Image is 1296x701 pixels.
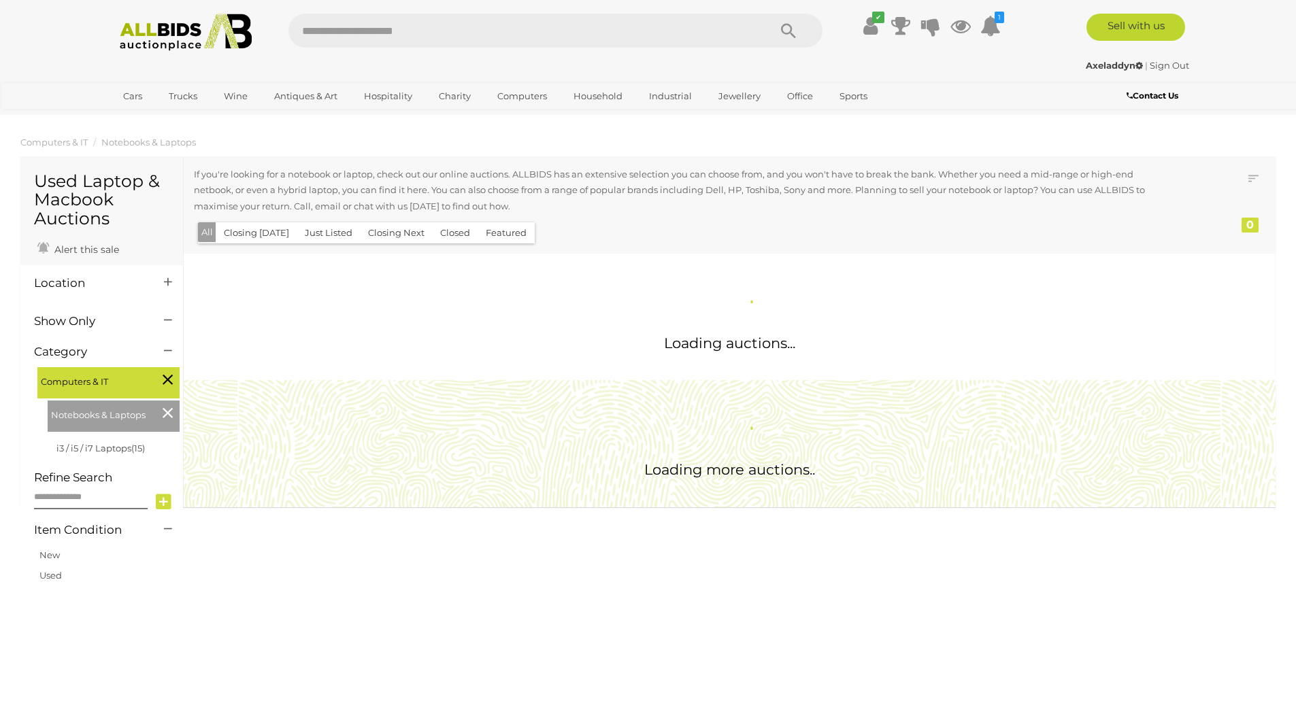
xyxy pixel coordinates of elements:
[51,404,153,423] span: Notebooks & Laptops
[34,471,180,484] h4: Refine Search
[430,85,480,107] a: Charity
[34,315,144,328] h4: Show Only
[478,222,535,243] button: Featured
[34,277,144,290] h4: Location
[34,345,144,358] h4: Category
[34,172,169,228] h1: Used Laptop & Macbook Auctions
[1127,88,1182,103] a: Contact Us
[980,14,1001,38] a: 1
[160,85,206,107] a: Trucks
[565,85,631,107] a: Household
[995,12,1004,23] i: 1
[432,222,478,243] button: Closed
[754,14,823,48] button: Search
[831,85,876,107] a: Sports
[34,524,144,536] h4: Item Condition
[1150,60,1189,71] a: Sign Out
[215,85,256,107] a: Wine
[131,443,145,454] span: (15)
[710,85,769,107] a: Jewellery
[1086,14,1185,41] a: Sell with us
[644,461,815,478] span: Loading more auctions..
[114,107,229,130] a: [GEOGRAPHIC_DATA]
[265,85,346,107] a: Antiques & Art
[39,570,62,581] a: Used
[114,85,151,107] a: Cars
[488,85,556,107] a: Computers
[51,243,119,256] span: Alert this sale
[640,85,701,107] a: Industrial
[355,85,421,107] a: Hospitality
[1242,218,1259,233] div: 0
[20,137,88,148] a: Computers & IT
[664,335,795,352] span: Loading auctions...
[1145,60,1148,71] span: |
[39,549,60,560] a: New
[872,12,884,23] i: ✔
[194,167,1176,218] div: If you're looking for a notebook or laptop, check out our online auctions. ALLBIDS has an extensi...
[297,222,361,243] button: Just Listed
[778,85,822,107] a: Office
[360,222,433,243] button: Closing Next
[41,371,143,390] span: Computers & IT
[861,14,881,38] a: ✔
[34,238,122,258] a: Alert this sale
[112,14,260,51] img: Allbids.com.au
[198,222,216,242] button: All
[56,443,145,454] a: i3 / i5 / i7 Laptops(15)
[101,137,196,148] a: Notebooks & Laptops
[1127,90,1178,101] b: Contact Us
[1086,60,1145,71] a: Axeladdyn
[1086,60,1143,71] strong: Axeladdyn
[216,222,297,243] button: Closing [DATE]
